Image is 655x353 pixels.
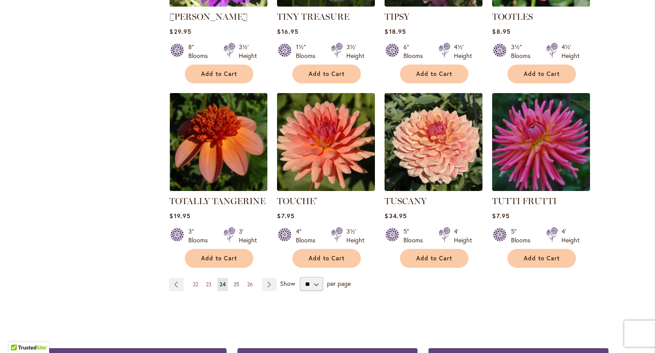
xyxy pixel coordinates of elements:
[231,278,241,291] a: 25
[169,93,267,191] img: TOTALLY TANGERINE
[204,278,214,291] a: 23
[277,184,375,193] a: TOUCHE'
[201,70,237,78] span: Add to Cart
[245,278,255,291] a: 26
[385,11,410,22] a: TIPSY
[277,212,294,220] span: $7.95
[292,249,361,268] button: Add to Cart
[247,281,253,288] span: 26
[277,196,317,206] a: TOUCHE'
[385,196,427,206] a: TUSCANY
[511,43,536,60] div: 3½" Blooms
[277,11,349,22] a: TINY TREASURE
[292,65,361,83] button: Add to Cart
[561,43,579,60] div: 4½' Height
[400,249,468,268] button: Add to Cart
[416,255,452,262] span: Add to Cart
[201,255,237,262] span: Add to Cart
[193,281,198,288] span: 22
[346,227,364,245] div: 3½' Height
[169,27,191,36] span: $29.95
[277,93,375,191] img: TOUCHE'
[309,255,345,262] span: Add to Cart
[385,93,482,191] img: TUSCANY
[239,227,257,245] div: 3' Height
[403,43,428,60] div: 6" Blooms
[191,278,200,291] a: 22
[561,227,579,245] div: 4' Height
[169,212,190,220] span: $19.95
[492,184,590,193] a: TUTTI FRUTTI
[416,70,452,78] span: Add to Cart
[403,227,428,245] div: 5" Blooms
[277,27,298,36] span: $16.95
[309,70,345,78] span: Add to Cart
[511,227,536,245] div: 5" Blooms
[188,227,213,245] div: 3" Blooms
[220,281,226,288] span: 24
[400,65,468,83] button: Add to Cart
[169,196,266,206] a: TOTALLY TANGERINE
[385,184,482,193] a: TUSCANY
[492,93,590,191] img: TUTTI FRUTTI
[385,212,407,220] span: $34.95
[492,27,510,36] span: $8.95
[507,249,576,268] button: Add to Cart
[454,43,472,60] div: 4½' Height
[327,279,351,288] span: per page
[296,43,320,60] div: 1½" Blooms
[524,70,560,78] span: Add to Cart
[7,322,31,346] iframe: Launch Accessibility Center
[296,227,320,245] div: 4" Blooms
[185,65,253,83] button: Add to Cart
[239,43,257,60] div: 3½' Height
[492,196,557,206] a: TUTTI FRUTTI
[346,43,364,60] div: 3½' Height
[492,11,533,22] a: TOOTLES
[185,249,253,268] button: Add to Cart
[206,281,212,288] span: 23
[492,212,509,220] span: $7.95
[234,281,239,288] span: 25
[169,11,248,22] a: [PERSON_NAME]
[169,184,267,193] a: TOTALLY TANGERINE
[454,227,472,245] div: 4' Height
[524,255,560,262] span: Add to Cart
[280,279,295,288] span: Show
[385,27,406,36] span: $18.95
[188,43,213,60] div: 8" Blooms
[507,65,576,83] button: Add to Cart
